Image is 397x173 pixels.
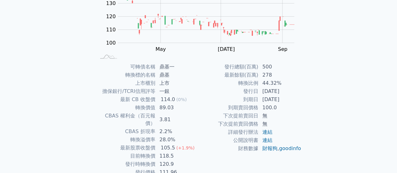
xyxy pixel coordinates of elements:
td: 詳細發行辦法 [199,128,259,136]
td: CBAS 權利金（百元報價） [96,112,156,127]
td: [DATE] [259,95,302,104]
td: 2.2% [156,127,199,136]
td: 轉換標的名稱 [96,71,156,79]
td: 財務數據 [199,144,259,153]
td: 發行時轉換價 [96,160,156,168]
td: 到期賣回價格 [199,104,259,112]
tspan: Sep [278,46,287,52]
td: 28.0% [156,136,199,144]
div: 105.5 [159,144,176,152]
td: 發行總額(百萬) [199,63,259,71]
tspan: 130 [106,0,116,6]
td: 發行日 [199,87,259,95]
td: 鼎基一 [156,63,199,71]
td: 下次提前賣回日 [199,112,259,120]
tspan: 100 [106,40,116,46]
td: 500 [259,63,302,71]
td: 3.81 [156,112,199,127]
tspan: [DATE] [218,46,235,52]
td: 到期日 [199,95,259,104]
td: 上市 [156,79,199,87]
td: 278 [259,71,302,79]
a: goodinfo [279,145,301,151]
td: 轉換溢價率 [96,136,156,144]
td: 無 [259,120,302,128]
a: 連結 [262,129,272,135]
td: 最新 CB 收盤價 [96,95,156,104]
div: 114.0 [159,96,176,103]
iframe: Chat Widget [366,143,397,173]
tspan: 110 [106,27,116,33]
td: 可轉債名稱 [96,63,156,71]
td: 下次提前賣回價格 [199,120,259,128]
span: (+1.9%) [176,145,195,150]
td: 最新股票收盤價 [96,144,156,152]
td: 最新餘額(百萬) [199,71,259,79]
td: 100.0 [259,104,302,112]
td: 上市櫃別 [96,79,156,87]
td: 120.9 [156,160,199,168]
span: (0%) [176,97,187,102]
tspan: 120 [106,14,116,19]
td: [DATE] [259,87,302,95]
td: 89.03 [156,104,199,112]
td: 一銀 [156,87,199,95]
td: 轉換比例 [199,79,259,87]
tspan: May [155,46,166,52]
a: 財報狗 [262,145,277,151]
td: 目前轉換價 [96,152,156,160]
td: 擔保銀行/TCRI信用評等 [96,87,156,95]
td: 44.32% [259,79,302,87]
td: 鼎基 [156,71,199,79]
div: 聊天小工具 [366,143,397,173]
td: 轉換價值 [96,104,156,112]
td: 無 [259,112,302,120]
td: CBAS 折現率 [96,127,156,136]
td: 公開說明書 [199,136,259,144]
td: 118.5 [156,152,199,160]
td: , [259,144,302,153]
a: 連結 [262,137,272,143]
